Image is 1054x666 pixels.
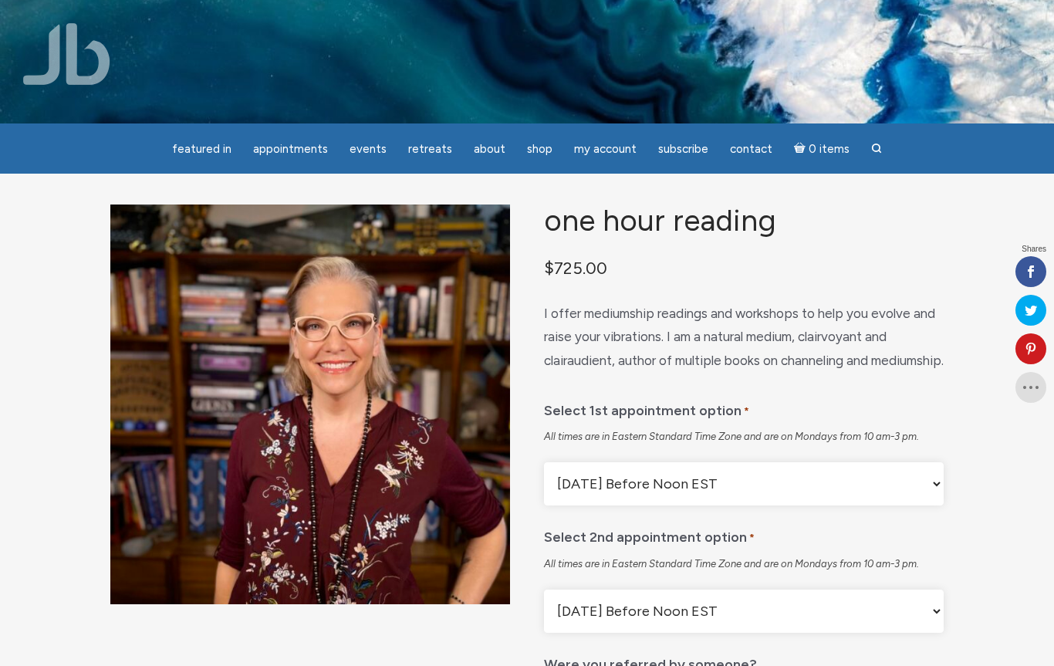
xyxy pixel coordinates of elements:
span: $ [544,258,554,278]
span: My Account [574,142,637,156]
span: Retreats [408,142,452,156]
a: Retreats [399,134,461,164]
a: Shop [518,134,562,164]
a: My Account [565,134,646,164]
img: Jamie Butler. The Everyday Medium [23,23,110,85]
a: featured in [163,134,241,164]
label: Select 2nd appointment option [544,518,755,551]
a: Contact [721,134,782,164]
span: Subscribe [658,142,708,156]
span: About [474,142,505,156]
a: Cart0 items [785,133,859,164]
a: Subscribe [649,134,718,164]
span: Contact [730,142,772,156]
span: Appointments [253,142,328,156]
div: All times are in Eastern Standard Time Zone and are on Mondays from 10 am-3 pm. [544,430,944,444]
span: featured in [172,142,231,156]
span: Shares [1022,245,1046,253]
img: One Hour Reading [110,205,510,604]
h1: One Hour Reading [544,205,944,238]
a: Events [340,134,396,164]
span: I offer mediumship readings and workshops to help you evolve and raise your vibrations. I am a na... [544,306,944,368]
span: Events [350,142,387,156]
a: About [465,134,515,164]
div: All times are in Eastern Standard Time Zone and are on Mondays from 10 am-3 pm. [544,557,944,571]
span: 0 items [809,144,850,155]
i: Cart [794,142,809,156]
a: Appointments [244,134,337,164]
label: Select 1st appointment option [544,391,749,424]
span: Shop [527,142,552,156]
bdi: 725.00 [544,258,607,278]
